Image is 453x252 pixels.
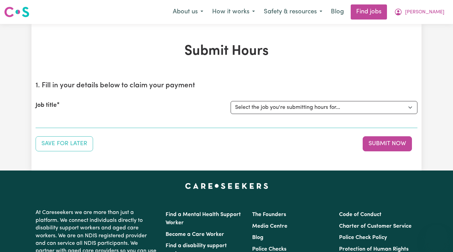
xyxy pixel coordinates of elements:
button: About us [168,5,208,19]
a: Blog [252,235,263,240]
a: Police Check Policy [339,235,387,240]
button: Submit your job report [363,136,412,151]
a: Code of Conduct [339,212,381,217]
a: Protection of Human Rights [339,247,409,252]
img: Careseekers logo [4,6,29,18]
a: Become a Care Worker [166,232,224,237]
a: Police Checks [252,247,286,252]
a: Find jobs [351,4,387,20]
h1: Submit Hours [36,43,417,60]
a: Media Centre [252,224,287,229]
a: Find a Mental Health Support Worker [166,212,241,226]
a: Careseekers logo [4,4,29,20]
a: The Founders [252,212,286,217]
button: Safety & resources [259,5,327,19]
a: Careseekers home page [185,183,268,188]
iframe: Button to launch messaging window, conversation in progress [426,225,448,247]
button: Save your job report [36,136,93,151]
a: Blog [327,4,348,20]
a: Charter of Customer Service [339,224,412,229]
h2: 1. Fill in your details below to claim your payment [36,81,417,90]
span: [PERSON_NAME] [405,9,444,16]
button: My Account [390,5,449,19]
button: How it works [208,5,259,19]
label: Job title [36,101,57,110]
